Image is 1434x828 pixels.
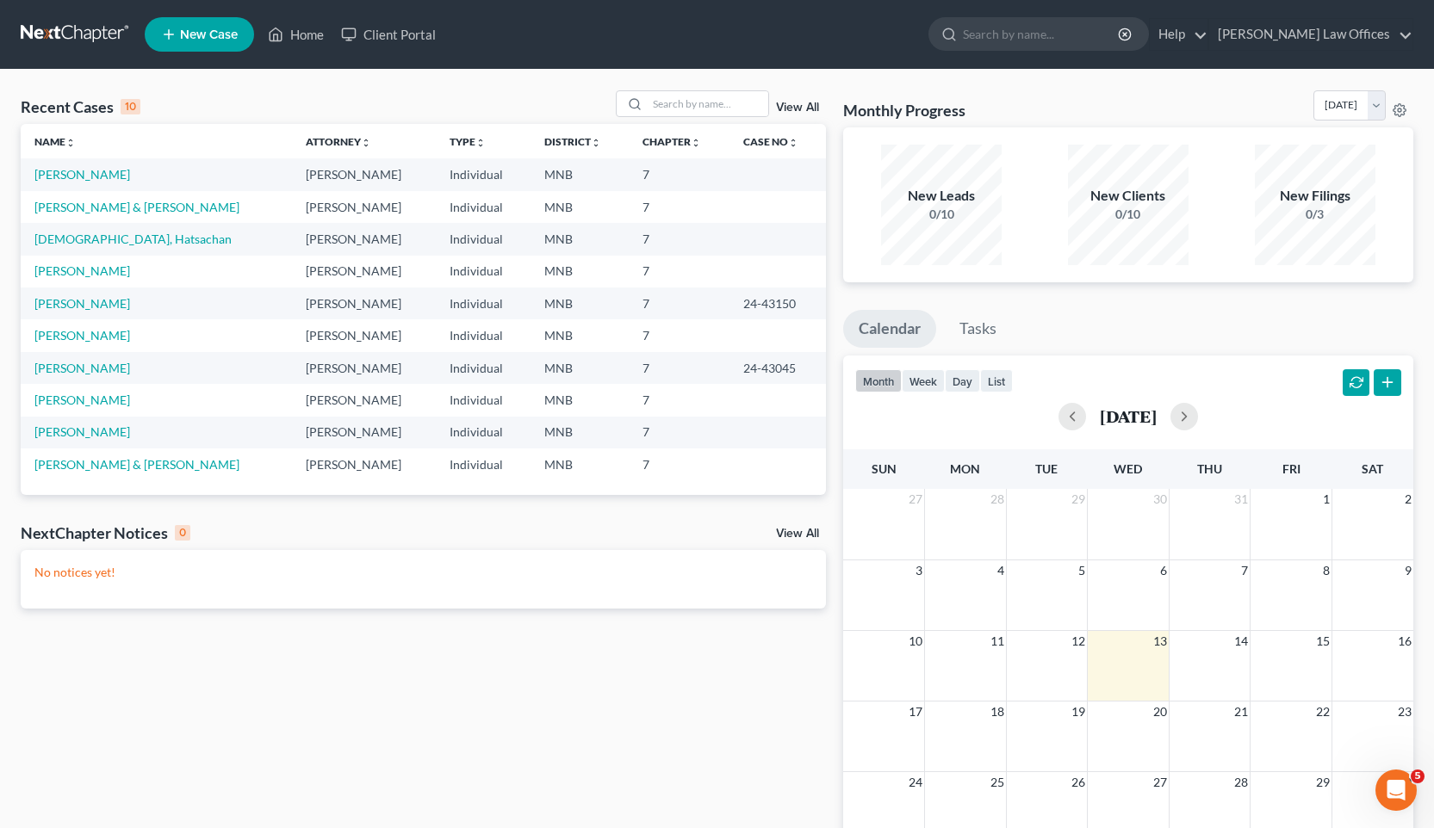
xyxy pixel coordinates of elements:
i: unfold_more [591,138,601,148]
div: New Clients [1068,186,1189,206]
td: Individual [436,158,531,190]
span: 27 [1152,772,1169,793]
span: 24 [907,772,924,793]
a: [PERSON_NAME] [34,328,130,343]
a: [PERSON_NAME] [34,392,130,407]
a: Help [1150,19,1207,50]
span: 1 [1321,489,1332,510]
span: 5 [1077,560,1087,581]
td: MNB [531,384,629,416]
span: 3 [914,560,924,581]
span: 6 [1158,560,1169,581]
button: day [945,369,980,392]
span: 8 [1321,560,1332,581]
a: [DEMOGRAPHIC_DATA], Hatsachan [34,232,232,246]
span: 5 [1411,769,1425,783]
td: [PERSON_NAME] [292,448,436,480]
span: 31 [1232,489,1250,510]
a: [PERSON_NAME] & [PERSON_NAME] [34,457,239,472]
span: Tue [1035,461,1058,476]
td: MNB [531,319,629,351]
span: 16 [1396,631,1413,652]
td: Individual [436,191,531,223]
button: list [980,369,1013,392]
a: [PERSON_NAME] [34,424,130,439]
td: MNB [531,158,629,190]
button: month [855,369,902,392]
td: Individual [436,319,531,351]
span: 23 [1396,701,1413,722]
td: Individual [436,417,531,448]
input: Search by name... [648,91,768,116]
span: Wed [1114,461,1142,476]
td: 7 [629,417,729,448]
div: 0/10 [1068,206,1189,223]
td: [PERSON_NAME] [292,384,436,416]
span: 26 [1070,772,1087,793]
td: Individual [436,384,531,416]
span: 17 [907,701,924,722]
span: Mon [950,461,980,476]
a: Home [259,19,332,50]
td: 7 [629,191,729,223]
i: unfold_more [691,138,701,148]
a: Case Nounfold_more [743,135,798,148]
span: 21 [1232,701,1250,722]
a: View All [776,528,819,540]
a: [PERSON_NAME] Law Offices [1209,19,1412,50]
span: 28 [989,489,1006,510]
span: 19 [1070,701,1087,722]
a: [PERSON_NAME] [34,167,130,182]
button: week [902,369,945,392]
div: NextChapter Notices [21,522,190,543]
span: 12 [1070,631,1087,652]
td: 7 [629,448,729,480]
div: New Filings [1255,186,1375,206]
td: 7 [629,158,729,190]
span: 20 [1152,701,1169,722]
td: 24-43045 [729,352,826,384]
span: Sun [872,461,897,476]
a: Districtunfold_more [544,135,601,148]
span: 11 [989,631,1006,652]
i: unfold_more [475,138,486,148]
div: 0/10 [881,206,1002,223]
td: [PERSON_NAME] [292,191,436,223]
a: Attorneyunfold_more [306,135,371,148]
span: 14 [1232,631,1250,652]
span: 13 [1152,631,1169,652]
span: 22 [1314,701,1332,722]
span: Fri [1282,461,1301,476]
td: [PERSON_NAME] [292,417,436,448]
span: 18 [989,701,1006,722]
a: Typeunfold_more [450,135,486,148]
i: unfold_more [65,138,76,148]
div: 0/3 [1255,206,1375,223]
td: MNB [531,256,629,287]
span: New Case [180,28,238,41]
h3: Monthly Progress [843,100,965,120]
td: MNB [531,287,629,319]
td: Individual [436,352,531,384]
span: 9 [1403,560,1413,581]
td: [PERSON_NAME] [292,256,436,287]
div: Recent Cases [21,96,140,117]
a: Tasks [944,310,1012,348]
a: [PERSON_NAME] [34,296,130,311]
a: View All [776,102,819,114]
span: 2 [1403,489,1413,510]
a: Chapterunfold_more [643,135,701,148]
span: Sat [1362,461,1383,476]
a: Nameunfold_more [34,135,76,148]
span: 10 [907,631,924,652]
td: 7 [629,287,729,319]
a: [PERSON_NAME] [34,263,130,278]
span: 4 [996,560,1006,581]
span: 30 [1152,489,1169,510]
td: [PERSON_NAME] [292,223,436,255]
td: MNB [531,191,629,223]
td: Individual [436,223,531,255]
div: 0 [175,525,190,541]
a: Client Portal [332,19,444,50]
td: [PERSON_NAME] [292,352,436,384]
